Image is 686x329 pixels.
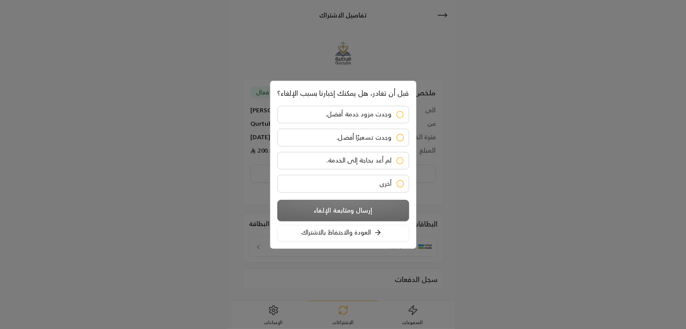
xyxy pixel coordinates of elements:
[277,225,409,241] button: العودة والاحتفاظ بالاشتراك
[379,179,392,187] span: أخرى
[327,156,392,164] span: لم أعد بحاجة إلى الخدمة.
[337,133,391,141] span: وجدت تسعيرًا أفضل.
[277,88,409,98] span: قبل أن تغادر، هل يمكنك إخبارنا بسبب الإلغاء؟
[326,110,391,118] span: وجدت مزود خدمة أفضل.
